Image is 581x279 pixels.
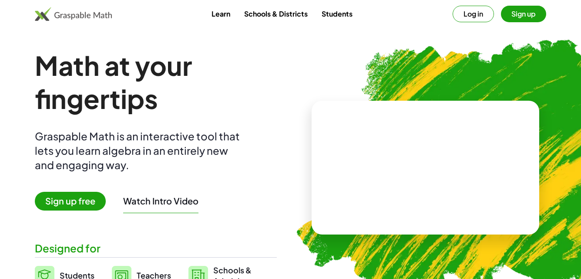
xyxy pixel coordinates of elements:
[35,192,106,211] span: Sign up free
[360,135,490,201] video: What is this? This is dynamic math notation. Dynamic math notation plays a central role in how Gr...
[453,6,494,22] button: Log in
[237,6,315,22] a: Schools & Districts
[35,129,244,172] div: Graspable Math is an interactive tool that lets you learn algebra in an entirely new and engaging...
[501,6,546,22] button: Sign up
[315,6,359,22] a: Students
[205,6,237,22] a: Learn
[35,241,277,255] div: Designed for
[123,195,198,207] button: Watch Intro Video
[35,49,277,115] h1: Math at your fingertips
